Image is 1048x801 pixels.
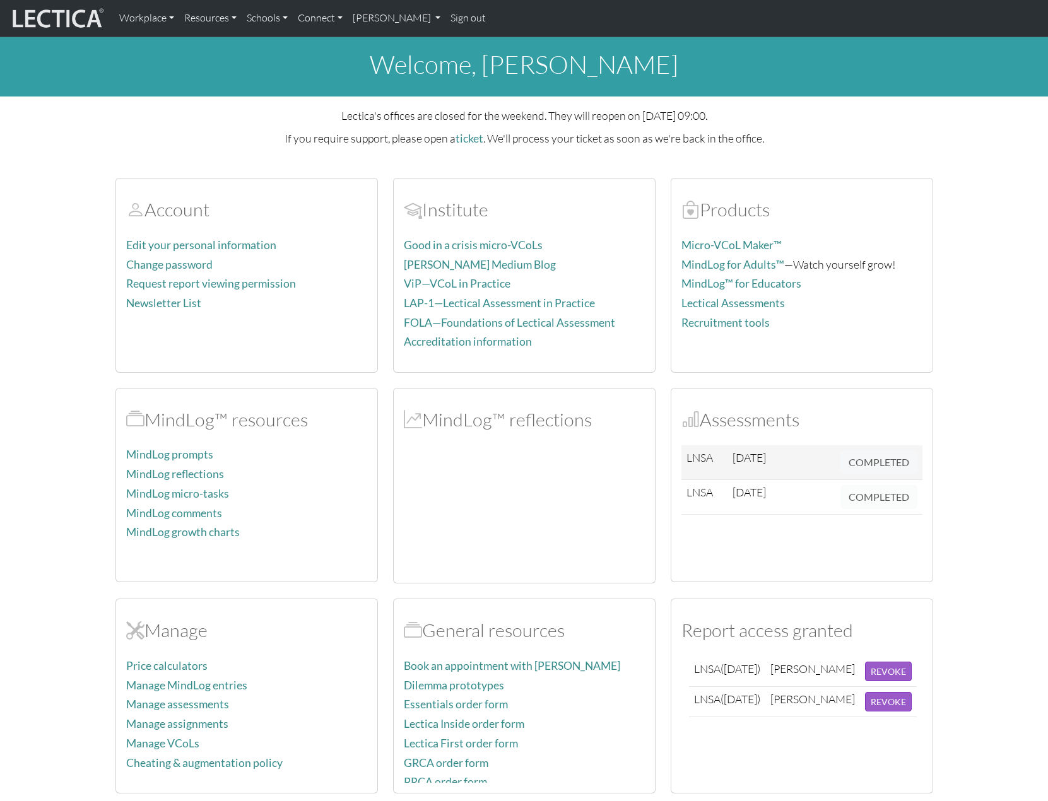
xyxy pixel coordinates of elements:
p: Lectica's offices are closed for the weekend. They will reopen on [DATE] 09:00. [115,107,933,124]
a: Workplace [114,5,179,32]
a: LAP-1—Lectical Assessment in Practice [404,296,595,310]
span: Account [404,198,422,221]
a: Manage VCoLs [126,737,199,750]
a: Resources [179,5,242,32]
a: MindLog growth charts [126,525,240,539]
span: MindLog [404,408,422,431]
a: Lectica First order form [404,737,518,750]
span: Manage [126,619,144,641]
a: Accreditation information [404,335,532,348]
a: ticket [456,132,483,145]
a: Good in a crisis micro-VCoLs [404,238,543,252]
h2: General resources [404,619,645,641]
h2: MindLog™ reflections [404,409,645,431]
a: Change password [126,258,213,271]
a: [PERSON_NAME] [348,5,445,32]
span: MindLog™ resources [126,408,144,431]
td: LNSA [681,480,728,515]
h2: Report access granted [681,619,922,641]
button: REVOKE [865,662,912,681]
a: Book an appointment with [PERSON_NAME] [404,659,620,672]
h2: Assessments [681,409,922,431]
button: REVOKE [865,692,912,711]
h2: Manage [126,619,367,641]
span: [DATE] [733,485,766,499]
a: Manage assignments [126,717,228,730]
h2: Products [681,199,922,221]
img: lecticalive [9,6,104,30]
div: [PERSON_NAME] [770,662,855,676]
a: MindLog reflections [126,467,224,481]
a: Micro-VCoL Maker™ [681,238,782,252]
a: Dilemma prototypes [404,679,504,692]
span: Products [681,198,700,221]
div: [PERSON_NAME] [770,692,855,706]
span: ([DATE]) [721,692,760,706]
td: LNSA [681,445,728,480]
h2: Account [126,199,367,221]
a: GRCA order form [404,756,488,769]
a: MindLog comments [126,506,222,520]
td: LNSA [689,657,765,687]
h2: MindLog™ resources [126,409,367,431]
a: Cheating & augmentation policy [126,756,283,769]
a: Lectical Assessments [681,296,785,310]
p: If you require support, please open a . We'll process your ticket as soon as we're back in the of... [115,129,933,148]
a: FOLA—Foundations of Lectical Assessment [404,316,615,329]
a: ViP—VCoL in Practice [404,277,510,290]
p: —Watch yourself grow! [681,255,922,274]
a: Recruitment tools [681,316,770,329]
span: Assessments [681,408,700,431]
a: Sign out [445,5,491,32]
h2: Institute [404,199,645,221]
a: Lectica Inside order form [404,717,524,730]
a: Manage MindLog entries [126,679,247,692]
a: Request report viewing permission [126,277,296,290]
a: Schools [242,5,293,32]
a: MindLog prompts [126,448,213,461]
span: ([DATE]) [721,662,760,675]
span: Resources [404,619,422,641]
a: Manage assessments [126,698,229,711]
a: Price calculators [126,659,208,672]
a: Newsletter List [126,296,201,310]
a: MindLog for Adults™ [681,258,784,271]
a: Connect [293,5,348,32]
span: Account [126,198,144,221]
a: MindLog micro-tasks [126,487,229,500]
a: [PERSON_NAME] Medium Blog [404,258,556,271]
a: Edit your personal information [126,238,276,252]
a: Essentials order form [404,698,508,711]
td: LNSA [689,686,765,716]
span: [DATE] [733,450,766,464]
a: PRCA order form [404,775,487,788]
a: MindLog™ for Educators [681,277,801,290]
